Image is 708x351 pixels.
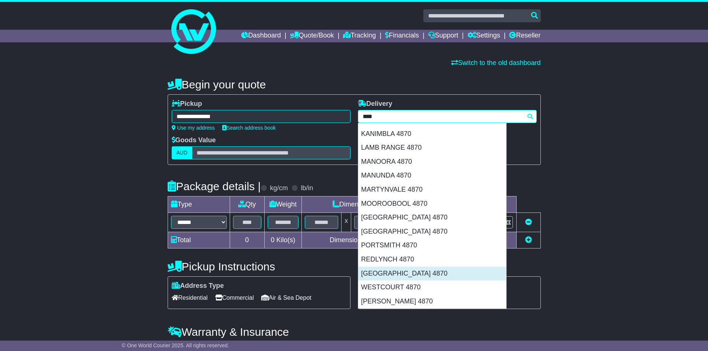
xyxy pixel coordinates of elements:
label: Pickup [172,100,202,108]
label: AUD [172,146,193,159]
div: REDLYNCH 4870 [358,253,506,267]
span: Air & Sea Depot [261,292,311,303]
a: Financials [385,30,419,42]
typeahead: Please provide city [358,110,537,123]
h4: Warranty & Insurance [168,326,541,338]
div: MANUNDA 4870 [358,169,506,183]
span: © One World Courier 2025. All rights reserved. [122,342,229,348]
h4: Package details | [168,180,261,192]
td: Total [168,232,230,248]
a: Reseller [509,30,540,42]
a: Support [428,30,458,42]
a: Remove this item [525,218,532,226]
a: Quote/Book [290,30,334,42]
a: Tracking [343,30,376,42]
label: Address Type [172,282,224,290]
label: Goods Value [172,136,216,144]
a: Settings [468,30,500,42]
td: x [342,213,351,232]
h4: Pickup Instructions [168,260,350,273]
div: PORTSMITH 4870 [358,238,506,253]
div: MARTYNVALE 4870 [358,183,506,197]
span: Commercial [215,292,254,303]
div: KANIMBLA 4870 [358,127,506,141]
div: [PERSON_NAME] 4870 [358,295,506,309]
div: WESTCOURT 4870 [358,280,506,295]
span: 0 [271,236,274,244]
a: Search address book [222,125,276,131]
a: Use my address [172,125,215,131]
div: MANOORA 4870 [358,155,506,169]
div: [GEOGRAPHIC_DATA] 4870 [358,267,506,281]
div: [GEOGRAPHIC_DATA] 4870 [358,211,506,225]
label: lb/in [301,184,313,192]
a: Add new item [525,236,532,244]
div: [GEOGRAPHIC_DATA] 4870 [358,225,506,239]
div: MOOROOBOOL 4870 [358,197,506,211]
div: LAMB RANGE 4870 [358,141,506,155]
span: Residential [172,292,208,303]
td: Dimensions in Centimetre(s) [302,232,440,248]
td: Weight [264,196,302,213]
td: Dimensions (L x W x H) [302,196,440,213]
td: 0 [230,232,264,248]
a: Dashboard [241,30,281,42]
label: kg/cm [270,184,288,192]
td: Qty [230,196,264,213]
h4: Begin your quote [168,78,541,91]
label: Delivery [358,100,392,108]
td: Type [168,196,230,213]
a: Switch to the old dashboard [451,59,540,66]
td: Kilo(s) [264,232,302,248]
